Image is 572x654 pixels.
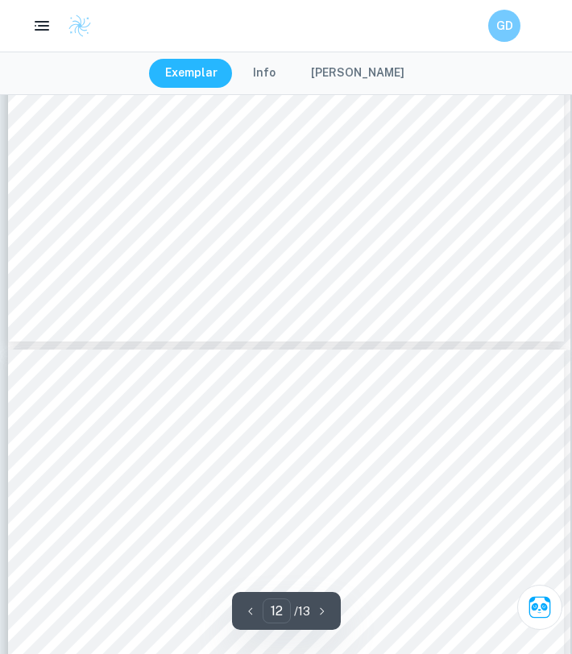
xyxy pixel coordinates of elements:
button: Info [237,59,292,88]
button: GD [488,10,520,42]
button: Exemplar [149,59,234,88]
h6: GD [495,17,514,35]
button: [PERSON_NAME] [295,59,421,88]
a: Clastify logo [58,14,92,38]
img: Clastify logo [68,14,92,38]
button: Ask Clai [517,585,562,630]
p: / 13 [294,602,310,620]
